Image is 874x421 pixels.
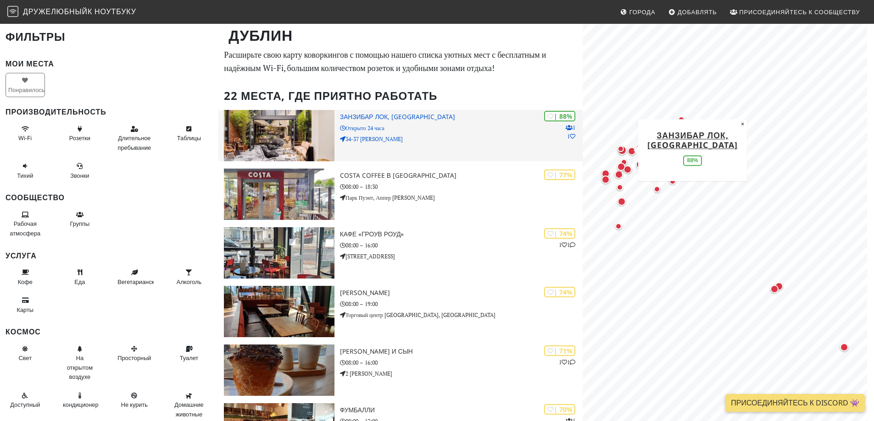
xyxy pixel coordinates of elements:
font: Кафе «Гроув Роуд» [340,230,404,238]
font: Города [629,8,656,16]
font: Группы [70,219,90,228]
font: 88% [687,157,698,164]
img: Кафе Неро [224,286,334,337]
div: Маркер на карте [768,283,780,295]
button: Карты [6,293,45,317]
div: Маркер на карте [615,161,627,173]
span: Удобные для работы столы [177,134,201,142]
a: Присоединяйтесь к Discord 👾 [725,394,865,412]
button: Розетки [60,121,100,146]
div: Маркер на карте [651,184,662,195]
font: Карты [17,306,33,314]
font: Кофе [18,278,33,286]
button: Еда [60,265,100,289]
font: Доступный [10,400,40,409]
font: Розетки [69,134,90,142]
button: Звонки [60,159,100,183]
font: к ноутбуку [88,6,136,16]
font: Не курить [121,400,148,409]
a: Города [617,4,659,20]
span: Розетки питания [69,134,90,142]
a: Кафе Неро | 74% [PERSON_NAME] 08:00 – 19:00 Торговый центр [GEOGRAPHIC_DATA], [GEOGRAPHIC_DATA] [218,286,583,337]
div: Маркер на карте [613,169,625,180]
div: Маркер на карте [626,145,638,157]
font: Wi-Fi [18,134,32,142]
font: Парк Пуэнт, Аппер [PERSON_NAME] [345,194,435,201]
a: Дружелюбный к ноутбуку Дружелюбныйк ноутбуку [7,4,138,20]
button: Просторный [115,341,154,366]
font: Добавлять [678,8,717,16]
button: На открытом воздухе [60,341,100,384]
font: Таблицы [177,134,201,142]
button: Доступный [6,388,45,412]
img: Costa Coffee в Парк-Пойнт [224,169,334,220]
font: | 74% [554,229,572,238]
font: | 71% [554,346,572,355]
div: Маркер на карте [616,196,628,208]
button: Вегетарианский [115,265,154,289]
button: Тихий [6,159,45,183]
font: Алкоголь [177,278,201,286]
font: Вегетарианский [117,278,161,286]
font: Домашние животные [174,400,203,418]
span: Кредитные карты [17,306,33,314]
span: Для некурящих [121,400,148,409]
div: Маркер на карте [618,157,629,168]
span: Длительное пребывание [118,134,151,151]
font: Просторный [117,354,151,362]
font: Фумбалли [340,405,375,414]
font: Дублин [228,25,293,45]
font: Открыто 24 часа [345,125,384,131]
font: кондиционер [63,400,98,409]
font: Торговый центр [GEOGRAPHIC_DATA], [GEOGRAPHIC_DATA] [345,312,495,318]
button: Группы [60,207,100,231]
font: Присоединяйтесь к сообществу [739,8,860,16]
button: Алкоголь [169,265,209,289]
font: 1 [573,124,575,131]
div: Маркер на карте [634,159,646,170]
span: Видео/аудио звонки [70,171,89,180]
button: Таблицы [169,121,209,146]
button: кондиционер [60,388,100,412]
div: Маркер на карте [613,221,624,232]
font: 1 [559,359,562,366]
font: Космос [6,327,41,337]
a: Costa Coffee в Парк-Пойнт | 77% Costa Coffee в [GEOGRAPHIC_DATA] 08:00 – 18:30 Парк Пуэнт, Аппер ... [218,169,583,220]
button: Туалет [169,341,209,366]
font: 34-37 [PERSON_NAME] [345,136,403,142]
a: Добавлять [665,4,721,20]
span: Открытая площадка [67,354,93,381]
font: 1 [567,133,570,140]
div: Маркер на карте [633,142,644,153]
a: Занзибар Лок, [GEOGRAPHIC_DATA] [647,130,738,150]
span: Домашние животные разрешены [174,400,203,418]
font: 08:00 – 19:00 [345,301,378,307]
div: Маркер на карте [773,280,785,292]
font: Еда [74,278,85,286]
div: Маркер на карте [616,144,629,157]
font: | 70% [554,405,572,414]
span: Стабильный Wi-Fi [18,134,32,142]
span: Тихий [17,171,33,180]
div: Маркер на карте [614,182,625,193]
div: Маркер на карте [615,143,626,154]
div: Маркер на карте [622,164,634,175]
span: С кондиционером [63,400,98,409]
div: Маркер на карте [838,341,850,353]
font: Занзибар Лок, [GEOGRAPHIC_DATA] [340,112,455,121]
font: Производительность [6,107,106,117]
font: Рабочая атмосфера [10,219,40,237]
img: Занзибар Лок, мост Ха'пенни [224,110,334,161]
font: Фильтры [6,29,66,44]
font: Costa Coffee в [GEOGRAPHIC_DATA] [340,171,456,180]
font: Туалет [180,354,199,362]
font: 1 [567,241,570,248]
font: [PERSON_NAME] [340,288,390,297]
